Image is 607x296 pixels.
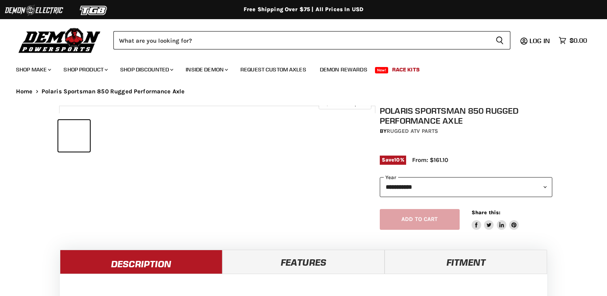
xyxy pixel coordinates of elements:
img: TGB Logo 2 [64,3,124,18]
a: Demon Rewards [314,61,373,78]
span: $0.00 [569,37,587,44]
ul: Main menu [10,58,585,78]
a: Description [60,250,222,274]
input: Search [113,31,489,49]
a: Shop Make [10,61,56,78]
img: Demon Powersports [16,26,103,54]
h1: Polaris Sportsman 850 Rugged Performance Axle [380,106,552,126]
a: Race Kits [386,61,426,78]
span: Share this: [472,209,500,215]
button: Search [489,31,510,49]
a: Rugged ATV Parts [387,128,438,134]
aside: Share this: [472,209,519,230]
span: Save % [380,156,406,164]
a: Features [222,250,385,274]
a: Fitment [385,250,547,274]
span: 10 [394,157,400,163]
a: Shop Product [58,61,113,78]
a: Home [16,88,33,95]
span: From: $161.10 [412,156,448,164]
span: Log in [530,37,550,45]
form: Product [113,31,510,49]
a: Request Custom Axles [234,61,312,78]
a: Shop Discounted [114,61,178,78]
span: Click to expand [323,101,367,107]
div: by [380,127,552,136]
span: New! [375,67,389,73]
img: Demon Electric Logo 2 [4,3,64,18]
a: $0.00 [555,35,591,46]
a: Log in [526,37,555,44]
span: Polaris Sportsman 850 Rugged Performance Axle [42,88,185,95]
button: IMAGE thumbnail [58,120,90,152]
a: Inside Demon [180,61,233,78]
select: year [380,177,552,197]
